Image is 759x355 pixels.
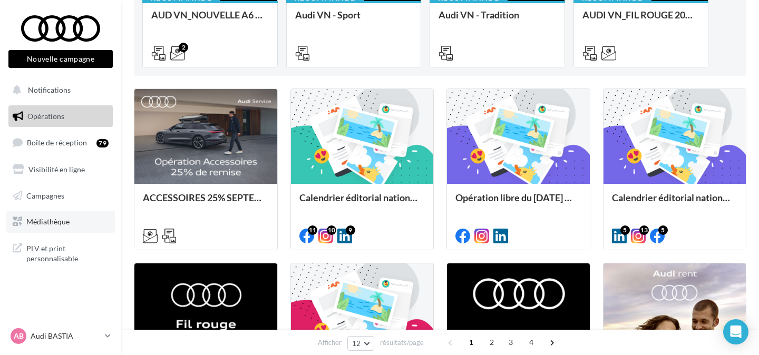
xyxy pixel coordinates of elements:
a: Boîte de réception79 [6,131,115,154]
span: Visibilité en ligne [28,165,85,174]
span: PLV et print personnalisable [26,241,109,264]
span: 2 [483,334,500,351]
a: AB Audi BASTIA [8,326,113,346]
div: 79 [96,139,109,147]
span: Afficher [318,338,342,348]
span: Médiathèque [26,217,70,226]
button: Notifications [6,79,111,101]
div: 9 [346,225,355,235]
a: Visibilité en ligne [6,159,115,181]
div: AUDI VN_FIL ROUGE 2025 - A1, Q2, Q3, Q5 et Q4 e-tron [582,9,700,31]
button: Nouvelle campagne [8,50,113,68]
span: AB [14,331,24,341]
span: Boîte de réception [27,138,87,147]
span: résultats/page [380,338,424,348]
div: 11 [308,225,317,235]
div: 2 [179,43,188,52]
a: Opérations [6,105,115,127]
div: 5 [658,225,668,235]
div: ACCESSOIRES 25% SEPTEMBRE - AUDI SERVICE [143,192,269,213]
span: 1 [463,334,480,351]
a: Médiathèque [6,211,115,233]
div: Open Intercom Messenger [723,319,748,344]
div: 5 [620,225,630,235]
div: Calendrier éditorial national : semaine du 25.08 au 31.08 [612,192,738,213]
div: Audi VN - Sport [295,9,413,31]
span: Campagnes [26,191,64,200]
button: 12 [347,336,374,351]
span: 12 [352,339,361,348]
span: 4 [523,334,540,351]
span: 3 [502,334,519,351]
div: 13 [639,225,649,235]
a: Campagnes [6,185,115,207]
div: Calendrier éditorial national : du 02.09 au 08.09 [299,192,425,213]
span: Opérations [27,112,64,121]
p: Audi BASTIA [31,331,101,341]
div: AUD VN_NOUVELLE A6 e-tron [151,9,269,31]
div: 10 [327,225,336,235]
div: Audi VN - Tradition [439,9,556,31]
div: Opération libre du [DATE] 12:06 [455,192,581,213]
a: PLV et print personnalisable [6,237,115,268]
span: Notifications [28,85,71,94]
